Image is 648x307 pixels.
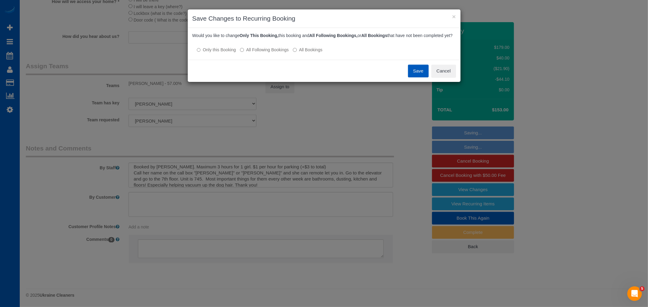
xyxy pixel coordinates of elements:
b: All Following Bookings, [309,33,358,38]
b: All Bookings [361,33,387,38]
label: All other bookings in the series will remain the same. [197,47,236,53]
button: × [452,13,456,20]
label: All bookings that have not been completed yet will be changed. [293,47,322,53]
input: All Bookings [293,48,297,52]
button: Cancel [431,65,456,77]
p: Would you like to change this booking and or that have not been completed yet? [192,32,456,39]
b: Only This Booking, [240,33,279,38]
span: 5 [640,286,645,291]
input: All Following Bookings [240,48,244,52]
input: Only this Booking [197,48,201,52]
h3: Save Changes to Recurring Booking [192,14,456,23]
button: Save [408,65,429,77]
label: This and all the bookings after it will be changed. [240,47,289,53]
iframe: Intercom live chat [627,286,642,301]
